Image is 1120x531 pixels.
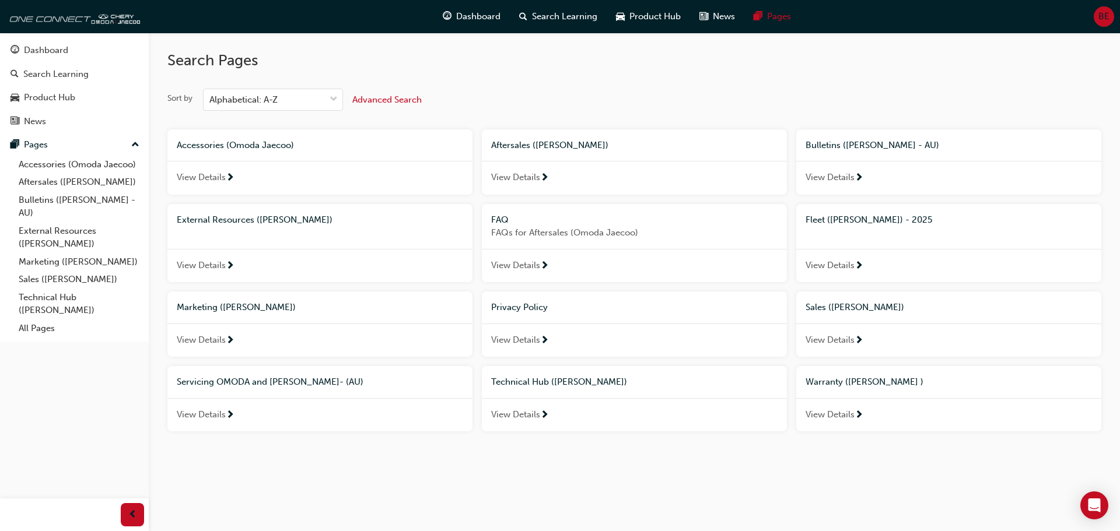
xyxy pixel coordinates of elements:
span: next-icon [855,173,863,184]
a: guage-iconDashboard [433,5,510,29]
div: Product Hub [24,91,75,104]
a: News [5,111,144,132]
span: Privacy Policy [491,302,548,312]
a: External Resources ([PERSON_NAME]) [14,222,144,253]
span: Advanced Search [352,94,422,105]
span: Sales ([PERSON_NAME]) [806,302,904,312]
span: next-icon [540,336,549,346]
div: News [24,115,46,128]
span: Search Learning [532,10,597,23]
button: Advanced Search [352,89,422,111]
span: View Details [177,333,226,347]
span: next-icon [226,336,235,346]
span: View Details [491,171,540,184]
span: Technical Hub ([PERSON_NAME]) [491,377,627,387]
a: Fleet ([PERSON_NAME]) - 2025View Details [796,204,1101,283]
span: next-icon [540,173,549,184]
a: Aftersales ([PERSON_NAME])View Details [482,129,787,195]
span: FAQs for Aftersales (Omoda Jaecoo) [491,226,778,240]
span: prev-icon [128,508,137,522]
a: Sales ([PERSON_NAME]) [14,270,144,289]
span: View Details [806,333,855,347]
a: Warranty ([PERSON_NAME] )View Details [796,366,1101,431]
button: BE [1094,6,1114,27]
span: View Details [177,408,226,421]
a: Accessories (Omoda Jaecoo)View Details [167,129,473,195]
a: Dashboard [5,40,144,61]
a: FAQFAQs for Aftersales (Omoda Jaecoo)View Details [482,204,787,283]
span: news-icon [699,9,708,24]
button: Pages [5,134,144,156]
a: Bulletins ([PERSON_NAME] - AU)View Details [796,129,1101,195]
img: oneconnect [6,5,140,28]
span: search-icon [10,69,19,80]
div: Sort by [167,93,192,104]
span: View Details [491,408,540,421]
span: Warranty ([PERSON_NAME] ) [806,377,923,387]
span: news-icon [10,117,19,127]
span: FAQ [491,214,509,225]
span: next-icon [226,261,235,272]
a: Sales ([PERSON_NAME])View Details [796,291,1101,357]
h2: Search Pages [167,51,1101,70]
div: Pages [24,138,48,152]
span: next-icon [855,261,863,272]
a: External Resources ([PERSON_NAME])View Details [167,204,473,283]
a: search-iconSearch Learning [510,5,607,29]
span: next-icon [855,336,863,346]
span: up-icon [131,138,139,153]
span: View Details [177,259,226,272]
span: Bulletins ([PERSON_NAME] - AU) [806,140,939,150]
button: DashboardSearch LearningProduct HubNews [5,37,144,134]
span: View Details [806,259,855,272]
span: down-icon [330,92,338,107]
div: Dashboard [24,44,68,57]
a: Aftersales ([PERSON_NAME]) [14,173,144,191]
a: pages-iconPages [744,5,800,29]
span: Servicing OMODA and [PERSON_NAME]- (AU) [177,377,363,387]
span: next-icon [855,410,863,421]
a: Technical Hub ([PERSON_NAME]) [14,289,144,319]
span: External Resources ([PERSON_NAME]) [177,214,332,225]
span: next-icon [226,410,235,421]
a: Servicing OMODA and [PERSON_NAME]- (AU)View Details [167,366,473,431]
a: news-iconNews [690,5,744,29]
span: Aftersales ([PERSON_NAME]) [491,140,608,150]
span: pages-icon [10,140,19,150]
div: Alphabetical: A-Z [209,93,278,107]
div: Open Intercom Messenger [1080,491,1108,519]
span: car-icon [10,93,19,103]
a: car-iconProduct Hub [607,5,690,29]
span: Dashboard [456,10,501,23]
span: Pages [767,10,791,23]
span: View Details [491,259,540,272]
a: Accessories (Omoda Jaecoo) [14,156,144,174]
span: View Details [177,171,226,184]
span: News [713,10,735,23]
span: Marketing ([PERSON_NAME]) [177,302,296,312]
span: pages-icon [754,9,762,24]
span: guage-icon [10,45,19,56]
a: Search Learning [5,64,144,85]
a: Privacy PolicyView Details [482,291,787,357]
a: Bulletins ([PERSON_NAME] - AU) [14,191,144,222]
a: Product Hub [5,87,144,108]
span: View Details [806,408,855,421]
span: next-icon [540,410,549,421]
span: View Details [806,171,855,184]
span: View Details [491,333,540,347]
span: next-icon [540,261,549,272]
span: Fleet ([PERSON_NAME]) - 2025 [806,214,932,225]
span: search-icon [519,9,527,24]
span: BE [1098,10,1109,23]
a: Marketing ([PERSON_NAME]) [14,253,144,271]
div: Search Learning [23,68,89,81]
a: All Pages [14,319,144,337]
span: guage-icon [443,9,452,24]
span: next-icon [226,173,235,184]
a: Marketing ([PERSON_NAME])View Details [167,291,473,357]
span: car-icon [616,9,625,24]
span: Product Hub [629,10,681,23]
